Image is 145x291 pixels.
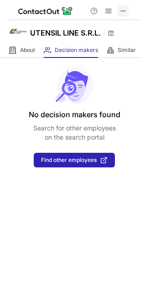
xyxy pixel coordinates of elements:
[33,124,116,142] p: Search for other employees on the search portal
[55,47,98,54] span: Decision makers
[29,109,120,120] header: No decision makers found
[18,5,73,16] img: ContactOut v5.3.10
[20,47,35,54] span: About
[9,22,27,41] img: 5b82ffbd97cf883af8c3950c6cdc6d46
[34,153,115,167] button: Find other employees
[118,47,136,54] span: Similar
[41,157,97,163] span: Find other employees
[55,67,94,104] img: No leads found
[30,27,101,38] h1: UTENSIL LINE S.R.L.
